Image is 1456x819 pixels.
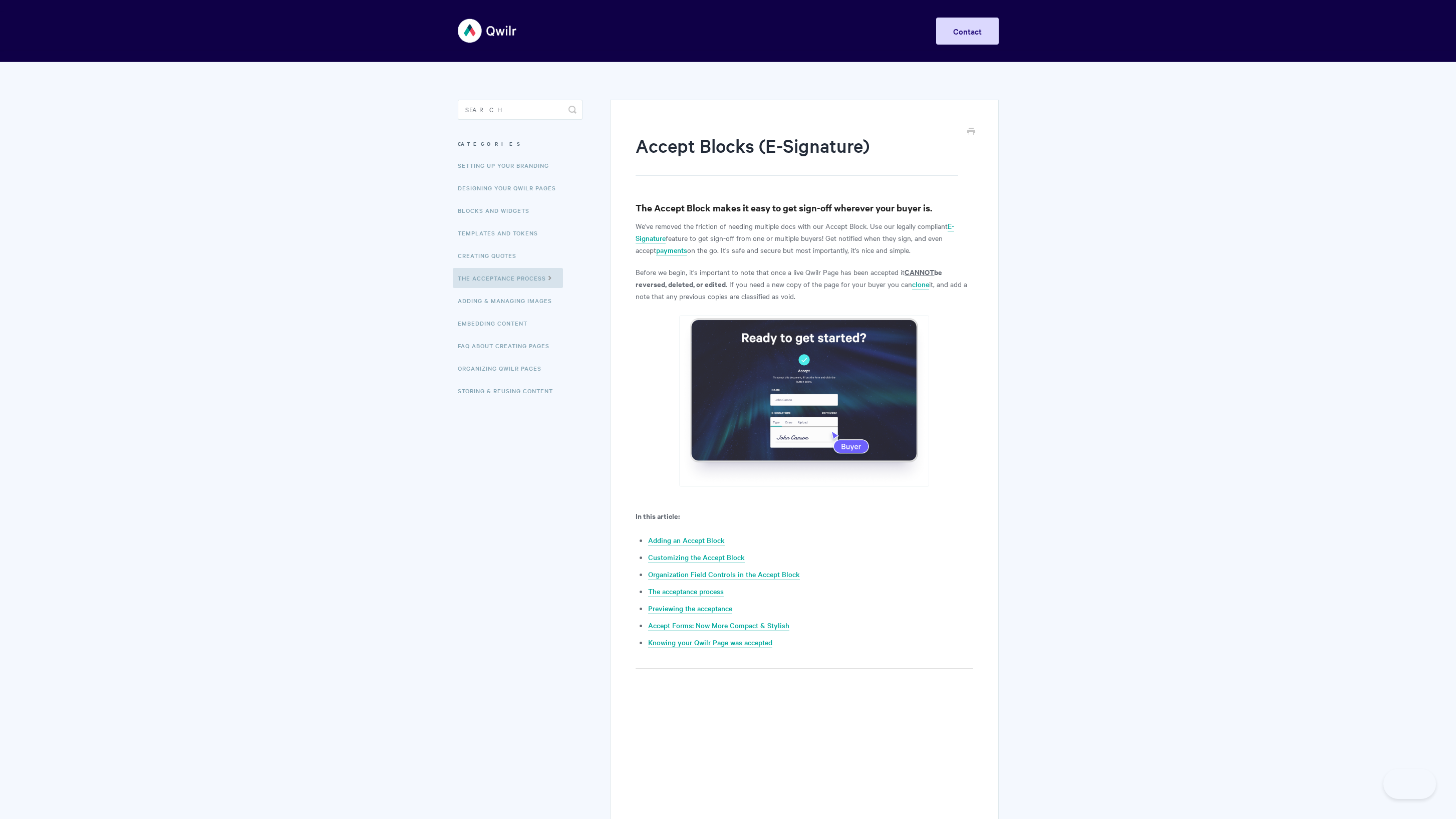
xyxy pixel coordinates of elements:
[453,268,563,288] a: The Acceptance Process
[648,552,745,563] a: Customizing the Accept Block
[458,12,517,50] img: Qwilr Help Center
[636,266,973,302] p: Before we begin, it's important to note that once a live Qwilr Page has been accepted it . If you...
[967,127,975,138] a: Print this Article
[458,155,556,175] a: Setting up your Branding
[458,336,557,356] a: FAQ About Creating Pages
[458,313,535,333] a: Embedding Content
[656,245,687,256] a: payments
[458,358,549,378] a: Organizing Qwilr Pages
[458,245,524,265] a: Creating Quotes
[458,100,583,120] input: Search
[458,381,560,401] a: Storing & Reusing Content
[458,178,563,198] a: Designing Your Qwilr Pages
[458,200,537,220] a: Blocks and Widgets
[936,18,999,45] a: Contact
[679,315,929,487] img: file-vkqjd8S4A2.png
[648,603,732,614] a: Previewing the acceptance
[458,223,545,243] a: Templates and Tokens
[648,637,772,648] a: Knowing your Qwilr Page was accepted
[636,220,973,256] p: We've removed the friction of needing multiple docs with our Accept Block. Use our legally compli...
[905,266,934,277] u: CANNOT
[648,569,800,580] a: Organization Field Controls in the Accept Block
[458,291,559,311] a: Adding & Managing Images
[648,620,789,631] a: Accept Forms: Now More Compact & Stylish
[636,221,954,244] a: E-Signature
[648,535,725,546] a: Adding an Accept Block
[1383,769,1436,799] iframe: Toggle Customer Support
[636,133,958,176] h1: Accept Blocks (E-Signature)
[912,279,929,290] a: clone
[648,586,724,597] a: The acceptance process
[636,201,973,215] h3: The Accept Block makes it easy to get sign-off wherever your buyer is.
[636,510,680,521] strong: In this article:
[458,135,583,153] h3: Categories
